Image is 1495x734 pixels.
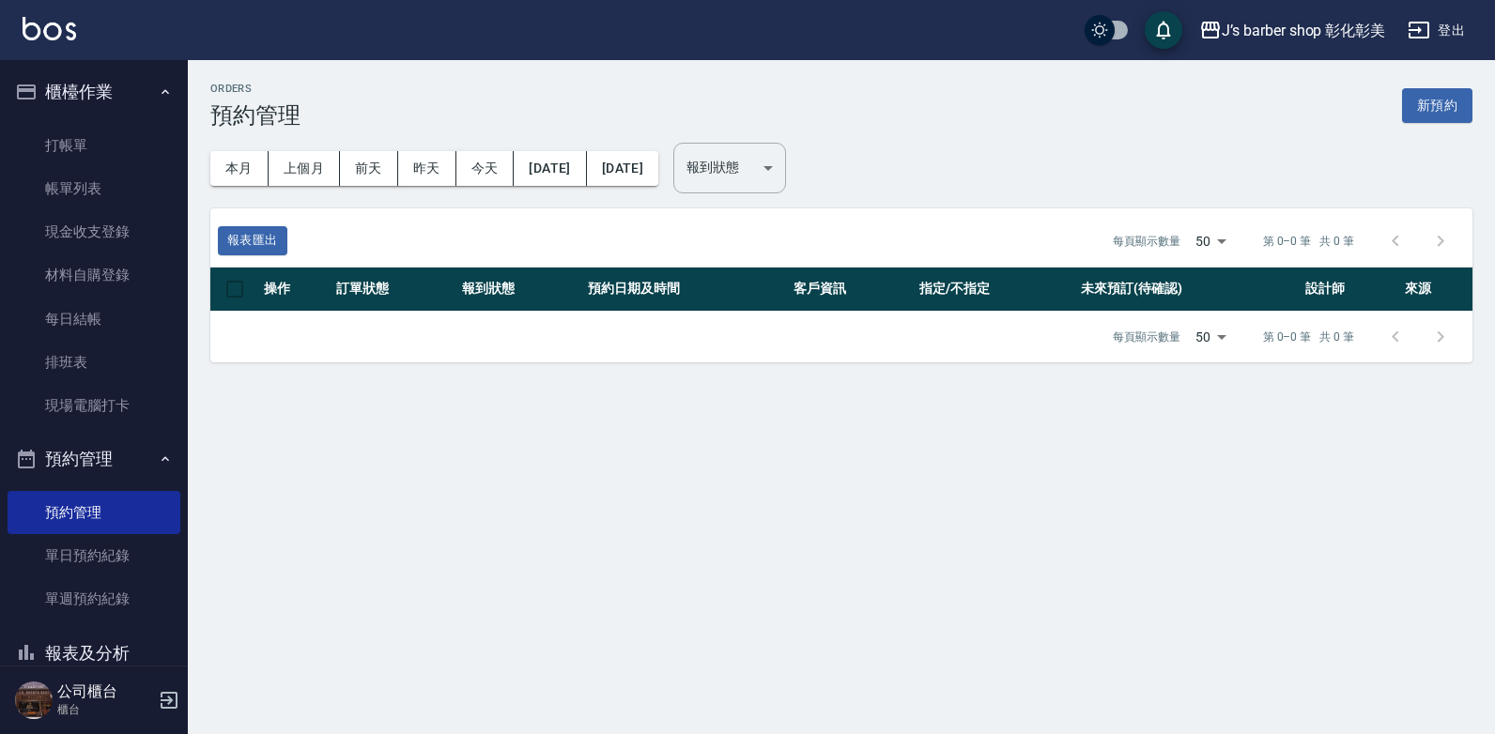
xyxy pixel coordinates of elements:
a: 預約管理 [8,491,180,534]
img: Person [15,681,53,719]
a: 新預約 [1402,96,1472,114]
th: 訂單狀態 [331,268,457,312]
a: 材料自購登錄 [8,253,180,297]
th: 未來預訂(待確認) [1076,268,1301,312]
h2: Orders [210,83,301,95]
th: 設計師 [1301,268,1400,312]
th: 指定/不指定 [915,268,1076,312]
div: 50 [1188,312,1233,362]
div: J’s barber shop 彰化彰美 [1222,19,1385,42]
a: 打帳單 [8,124,180,167]
button: 前天 [340,151,398,186]
img: Logo [23,17,76,40]
p: 每頁顯示數量 [1113,329,1180,345]
p: 櫃台 [57,701,153,718]
a: 單日預約紀錄 [8,534,180,577]
button: J’s barber shop 彰化彰美 [1192,11,1393,50]
a: 帳單列表 [8,167,180,210]
a: 排班表 [8,341,180,384]
button: 報表及分析 [8,629,180,678]
th: 預約日期及時間 [583,268,789,312]
button: 登出 [1400,13,1472,48]
button: 新預約 [1402,88,1472,123]
p: 第 0–0 筆 共 0 筆 [1263,233,1354,250]
div: 50 [1188,216,1233,267]
a: 現場電腦打卡 [8,384,180,427]
button: 預約管理 [8,435,180,483]
button: 報表匯出 [218,226,287,255]
button: 櫃檯作業 [8,68,180,116]
p: 第 0–0 筆 共 0 筆 [1263,329,1354,345]
button: [DATE] [514,151,586,186]
button: 本月 [210,151,269,186]
a: 單週預約紀錄 [8,577,180,620]
th: 來源 [1400,268,1472,312]
button: [DATE] [587,151,658,186]
h5: 公司櫃台 [57,682,153,701]
button: 今天 [456,151,515,186]
th: 操作 [259,268,331,312]
th: 報到狀態 [457,268,583,312]
button: save [1145,11,1182,49]
button: 上個月 [269,151,340,186]
button: 昨天 [398,151,456,186]
a: 每日結帳 [8,298,180,341]
a: 現金收支登錄 [8,210,180,253]
th: 客戶資訊 [789,268,915,312]
h3: 預約管理 [210,102,301,129]
p: 每頁顯示數量 [1113,233,1180,250]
